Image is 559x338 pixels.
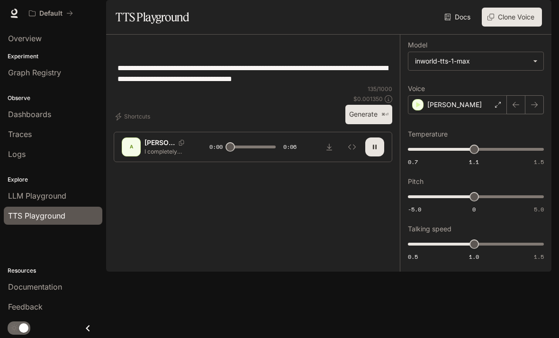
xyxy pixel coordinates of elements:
button: Download audio [320,137,339,156]
div: inworld-tts-1-max [408,52,543,70]
a: Docs [442,8,474,27]
p: [PERSON_NAME] [427,100,482,110]
button: Inspect [343,137,361,156]
div: inworld-tts-1-max [415,56,528,66]
p: ⌘⏎ [381,112,388,118]
span: 1.1 [469,158,479,166]
p: 135 / 1000 [368,85,392,93]
button: Generate⌘⏎ [345,105,392,124]
p: I completely understand your frustration with this situation. Let me look into your account detai... [144,147,190,155]
h1: TTS Playground [116,8,189,27]
span: 0:06 [283,142,297,152]
p: Voice [408,85,425,92]
p: Talking speed [408,226,451,232]
span: -5.0 [408,205,421,213]
div: A [124,139,139,155]
p: $ 0.001350 [353,95,383,103]
span: 0:00 [209,142,223,152]
button: All workspaces [25,4,77,23]
span: 5.0 [534,205,544,213]
span: 0.7 [408,158,418,166]
span: 1.5 [534,253,544,261]
p: Default [39,9,63,18]
span: 0 [472,205,476,213]
span: 0.5 [408,253,418,261]
p: Temperature [408,131,448,137]
button: Shortcuts [114,109,154,124]
p: Pitch [408,178,424,185]
p: [PERSON_NAME] [144,138,175,147]
p: Model [408,42,427,48]
span: 1.5 [534,158,544,166]
span: 1.0 [469,253,479,261]
button: Copy Voice ID [175,140,188,146]
button: Clone Voice [482,8,542,27]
